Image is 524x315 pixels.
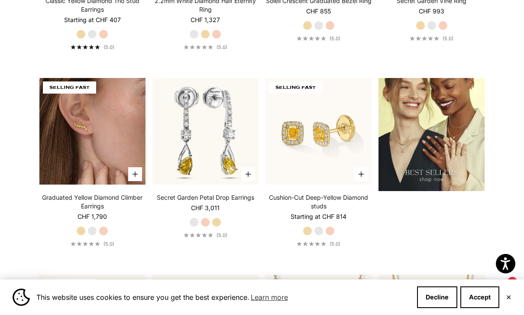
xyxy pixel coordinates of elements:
[43,81,96,94] span: SELLING FAST
[43,278,96,290] span: SELLING FAST
[104,44,114,50] span: (5.0)
[71,241,114,247] a: 5.0 out of 5.0 stars(5.0)
[13,289,30,306] img: Cookie banner
[184,45,213,49] div: 5.0 out of 5.0 stars
[297,36,340,42] a: 5.0 out of 5.0 stars(5.0)
[265,78,372,184] img: #YellowGold
[297,36,326,41] div: 5.0 out of 5.0 stars
[191,204,220,212] sale-price: CHF 3,011
[36,291,410,304] span: This website uses cookies to ensure you get the best experience.
[460,286,499,308] button: Accept
[71,44,114,50] a: 5.0 out of 5.0 stars(5.0)
[71,45,100,49] div: 5.0 out of 5.0 stars
[71,241,100,246] div: 5.0 out of 5.0 stars
[217,232,227,238] span: (5.0)
[291,212,346,221] sale-price: Starting at CHF 814
[417,286,457,308] button: Decline
[249,291,289,304] a: Learn more
[330,241,340,247] span: (5.0)
[269,81,322,94] span: SELLING FAST
[506,295,511,300] button: Close
[39,78,146,184] img: #YellowGold #WhiteGold #RoseGold
[184,233,213,237] div: 5.0 out of 5.0 stars
[157,193,254,202] a: Secret Garden Petal Drop Earrings
[78,212,107,221] sale-price: CHF 1,790
[64,16,121,24] sale-price: Starting at CHF 407
[104,241,114,247] span: (5.0)
[265,193,372,211] a: Cushion-Cut Deep-Yellow Diamond studs
[419,7,444,16] sale-price: CHF 993
[297,241,340,247] a: 5.0 out of 5.0 stars(5.0)
[152,78,259,184] img: #WhiteGold
[191,16,220,24] sale-price: CHF 1,327
[410,36,439,41] div: 5.0 out of 5.0 stars
[39,193,146,211] a: Graduated Yellow Diamond Climber Earrings
[410,36,453,42] a: 5.0 out of 5.0 stars(5.0)
[217,44,227,50] span: (5.0)
[297,241,326,246] div: 5.0 out of 5.0 stars
[184,44,227,50] a: 5.0 out of 5.0 stars(5.0)
[330,36,340,42] span: (5.0)
[443,36,453,42] span: (5.0)
[306,7,331,16] sale-price: CHF 855
[184,232,227,238] a: 5.0 out of 5.0 stars(5.0)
